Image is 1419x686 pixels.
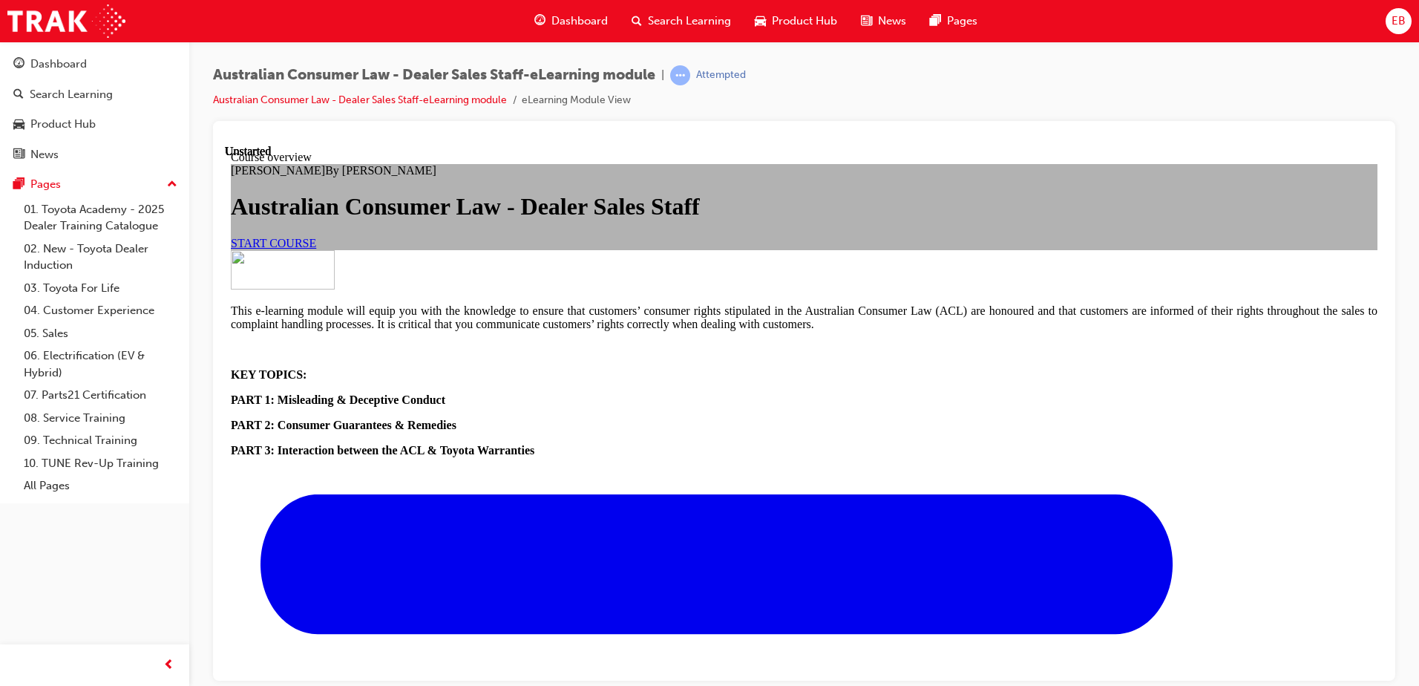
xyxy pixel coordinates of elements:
[18,429,183,452] a: 09. Technical Training
[18,452,183,475] a: 10. TUNE Rev-Up Training
[30,146,59,163] div: News
[13,118,24,131] span: car-icon
[100,19,212,32] span: By [PERSON_NAME]
[13,148,24,162] span: news-icon
[213,67,655,84] span: Australian Consumer Law - Dealer Sales Staff-eLearning module
[6,50,183,78] a: Dashboard
[18,238,183,277] a: 02. New - Toyota Dealer Induction
[30,86,113,103] div: Search Learning
[6,141,183,169] a: News
[6,223,82,236] strong: KEY TOPICS:
[632,12,642,30] span: search-icon
[18,407,183,430] a: 08. Service Training
[6,19,100,32] span: [PERSON_NAME]
[6,274,232,287] strong: PART 2: Consumer Guarantees & Remedies
[849,6,918,36] a: news-iconNews
[213,94,507,106] a: Australian Consumer Law - Dealer Sales Staff-eLearning module
[18,344,183,384] a: 06. Electrification (EV & Hybrid)
[755,12,766,30] span: car-icon
[18,198,183,238] a: 01. Toyota Academy - 2025 Dealer Training Catalogue
[6,48,1153,76] h1: Australian Consumer Law - Dealer Sales Staff
[6,48,183,171] button: DashboardSearch LearningProduct HubNews
[534,12,545,30] span: guage-icon
[522,92,631,109] li: eLearning Module View
[743,6,849,36] a: car-iconProduct Hub
[930,12,941,30] span: pages-icon
[13,58,24,71] span: guage-icon
[6,160,1153,186] p: This e-learning module will equip you with the knowledge to ensure that customers’ consumer right...
[6,171,183,198] button: Pages
[30,176,61,193] div: Pages
[670,65,690,85] span: learningRecordVerb_ATTEMPT-icon
[13,88,24,102] span: search-icon
[30,56,87,73] div: Dashboard
[18,299,183,322] a: 04. Customer Experience
[522,6,620,36] a: guage-iconDashboard
[918,6,989,36] a: pages-iconPages
[551,13,608,30] span: Dashboard
[7,4,125,38] img: Trak
[18,277,183,300] a: 03. Toyota For Life
[661,67,664,84] span: |
[6,81,183,108] a: Search Learning
[696,68,746,82] div: Attempted
[163,656,174,675] span: prev-icon
[13,178,24,192] span: pages-icon
[18,384,183,407] a: 07. Parts21 Certification
[861,12,872,30] span: news-icon
[620,6,743,36] a: search-iconSearch Learning
[878,13,906,30] span: News
[6,6,87,19] span: Course overview
[648,13,731,30] span: Search Learning
[18,322,183,345] a: 05. Sales
[1386,8,1412,34] button: EB
[6,111,183,138] a: Product Hub
[772,13,837,30] span: Product Hub
[6,92,91,105] a: START COURSE
[18,474,183,497] a: All Pages
[30,116,96,133] div: Product Hub
[6,299,309,312] strong: PART 3: Interaction between the ACL & Toyota Warranties
[6,249,220,261] strong: PART 1: Misleading & Deceptive Conduct
[947,13,977,30] span: Pages
[1392,13,1406,30] span: EB
[167,175,177,195] span: up-icon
